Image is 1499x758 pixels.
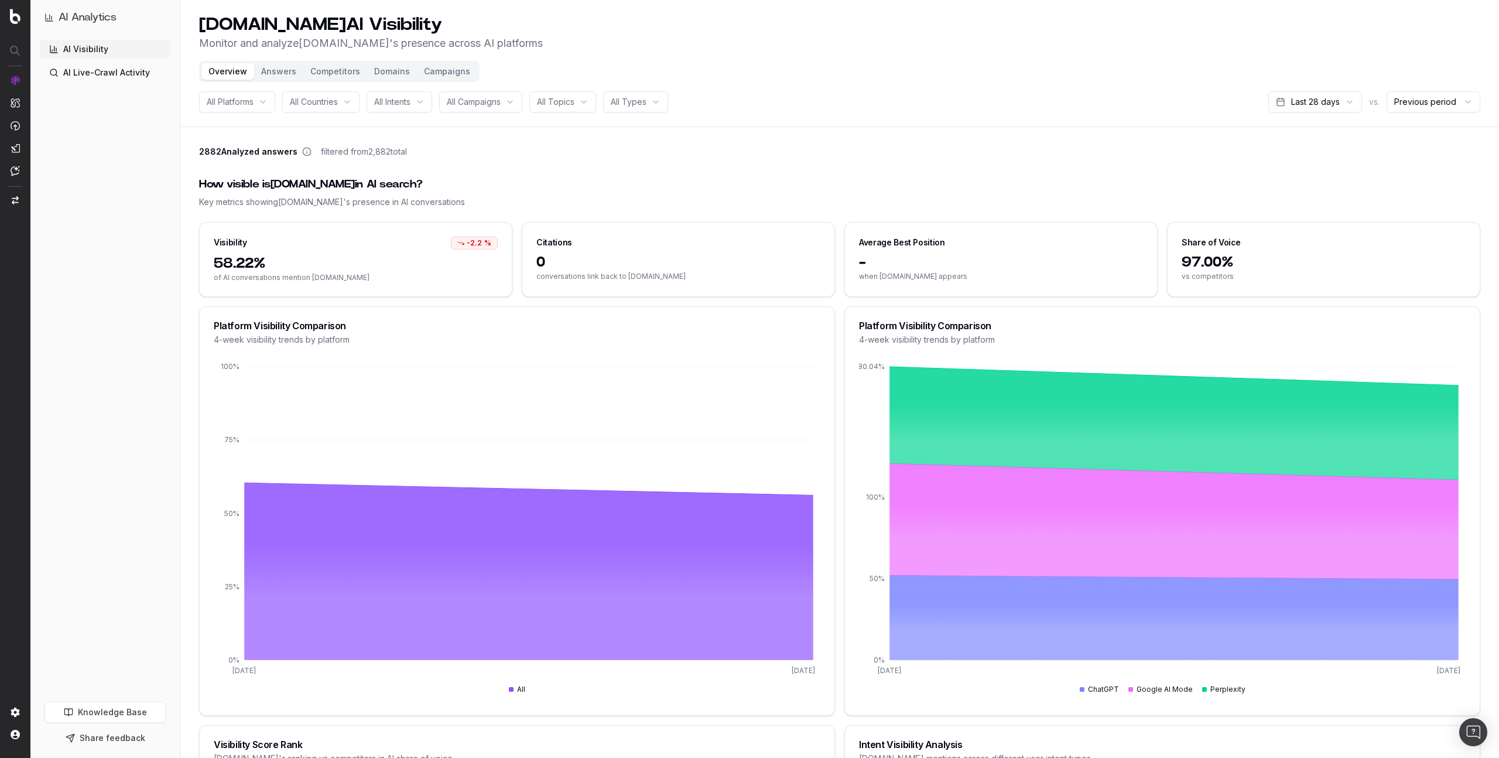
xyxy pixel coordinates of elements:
[866,493,885,501] tspan: 100%
[214,321,820,330] div: Platform Visibility Comparison
[874,655,885,664] tspan: 0%
[214,237,247,248] div: Visibility
[221,362,239,371] tspan: 100%
[870,574,885,583] tspan: 50%
[232,666,256,675] tspan: [DATE]
[1437,666,1460,675] tspan: [DATE]
[11,166,20,176] img: Assist
[1128,685,1193,694] div: Google AI Mode
[40,40,170,59] a: AI Visibility
[367,63,417,80] button: Domains
[199,146,297,158] span: 2882 Analyzed answers
[11,76,20,85] img: Analytics
[59,9,117,26] h1: AI Analytics
[859,253,1143,272] span: -
[45,9,166,26] button: AI Analytics
[40,63,170,82] a: AI Live-Crawl Activity
[878,666,901,675] tspan: [DATE]
[451,237,498,250] div: -2.2
[214,273,498,282] span: of AI conversations mention [DOMAIN_NAME]
[1182,272,1466,281] span: vs competitors
[12,196,19,204] img: Switch project
[484,238,491,248] span: %
[225,582,239,591] tspan: 25%
[224,435,239,444] tspan: 75%
[537,96,574,108] span: All Topics
[509,685,525,694] div: All
[792,666,815,675] tspan: [DATE]
[321,146,407,158] span: filtered from 2,882 total
[214,740,820,749] div: Visibility Score Rank
[224,509,239,518] tspan: 50%
[199,196,1480,208] div: Key metrics showing [DOMAIN_NAME] 's presence in AI conversations
[1080,685,1119,694] div: ChatGPT
[254,63,303,80] button: Answers
[1182,253,1466,272] span: 97.00%
[417,63,477,80] button: Campaigns
[859,272,1143,281] span: when [DOMAIN_NAME] appears
[228,655,239,664] tspan: 0%
[11,98,20,108] img: Intelligence
[199,14,543,35] h1: [DOMAIN_NAME] AI Visibility
[11,144,20,153] img: Studio
[1202,685,1245,694] div: Perplexity
[199,176,1480,193] div: How visible is [DOMAIN_NAME] in AI search?
[11,708,20,717] img: Setting
[11,730,20,739] img: My account
[859,334,1466,346] div: 4-week visibility trends by platform
[447,96,501,108] span: All Campaigns
[536,253,820,272] span: 0
[374,96,410,108] span: All Intents
[1459,718,1487,746] div: Open Intercom Messenger
[214,254,498,273] span: 58.22%
[1369,96,1380,108] span: vs.
[859,237,945,248] div: Average Best Position
[855,362,885,371] tspan: 180.04%
[45,702,166,723] a: Knowledge Base
[199,35,543,52] p: Monitor and analyze [DOMAIN_NAME] 's presence across AI platforms
[45,728,166,749] button: Share feedback
[859,740,1466,749] div: Intent Visibility Analysis
[536,237,572,248] div: Citations
[859,321,1466,330] div: Platform Visibility Comparison
[290,96,338,108] span: All Countries
[303,63,367,80] button: Competitors
[201,63,254,80] button: Overview
[207,96,254,108] span: All Platforms
[10,9,20,24] img: Botify logo
[1182,237,1241,248] div: Share of Voice
[11,121,20,131] img: Activation
[214,334,820,346] div: 4-week visibility trends by platform
[536,272,820,281] span: conversations link back to [DOMAIN_NAME]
